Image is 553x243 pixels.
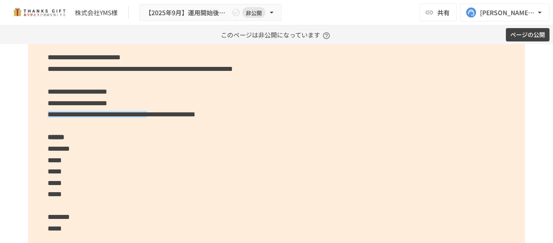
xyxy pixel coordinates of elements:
button: [PERSON_NAME][EMAIL_ADDRESS][DOMAIN_NAME] [460,4,549,21]
img: mMP1OxWUAhQbsRWCurg7vIHe5HqDpP7qZo7fRoNLXQh [11,5,68,20]
span: 共有 [437,8,450,17]
button: 共有 [419,4,457,21]
div: 株式会社YMS様 [75,8,118,17]
p: このページは非公開になっています [221,25,333,44]
button: ページの公開 [506,28,549,42]
div: [PERSON_NAME][EMAIL_ADDRESS][DOMAIN_NAME] [480,7,535,18]
button: 【2025年9月】運用開始後振り返りミーティング非公開 [139,4,282,21]
span: 【2025年9月】運用開始後振り返りミーティング [145,7,230,18]
span: 非公開 [242,8,265,17]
